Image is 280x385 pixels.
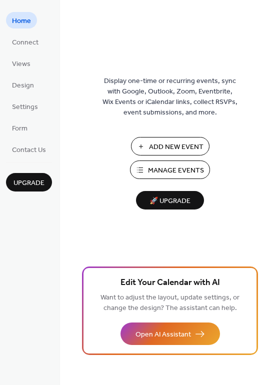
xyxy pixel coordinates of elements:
[6,119,33,136] a: Form
[12,123,27,134] span: Form
[12,37,38,48] span: Connect
[6,98,44,114] a: Settings
[142,194,198,208] span: 🚀 Upgrade
[148,165,204,176] span: Manage Events
[6,76,40,93] a: Design
[100,291,239,315] span: Want to adjust the layout, update settings, or change the design? The assistant can help.
[120,322,220,345] button: Open AI Assistant
[102,76,237,118] span: Display one-time or recurring events, sync with Google, Outlook, Zoom, Eventbrite, Wix Events or ...
[12,145,46,155] span: Contact Us
[131,137,209,155] button: Add New Event
[120,276,220,290] span: Edit Your Calendar with AI
[12,102,38,112] span: Settings
[6,173,52,191] button: Upgrade
[12,16,31,26] span: Home
[6,55,36,71] a: Views
[130,160,210,179] button: Manage Events
[136,191,204,209] button: 🚀 Upgrade
[149,142,203,152] span: Add New Event
[6,12,37,28] a: Home
[13,178,44,188] span: Upgrade
[135,329,191,340] span: Open AI Assistant
[12,59,30,69] span: Views
[12,80,34,91] span: Design
[6,33,44,50] a: Connect
[6,141,52,157] a: Contact Us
